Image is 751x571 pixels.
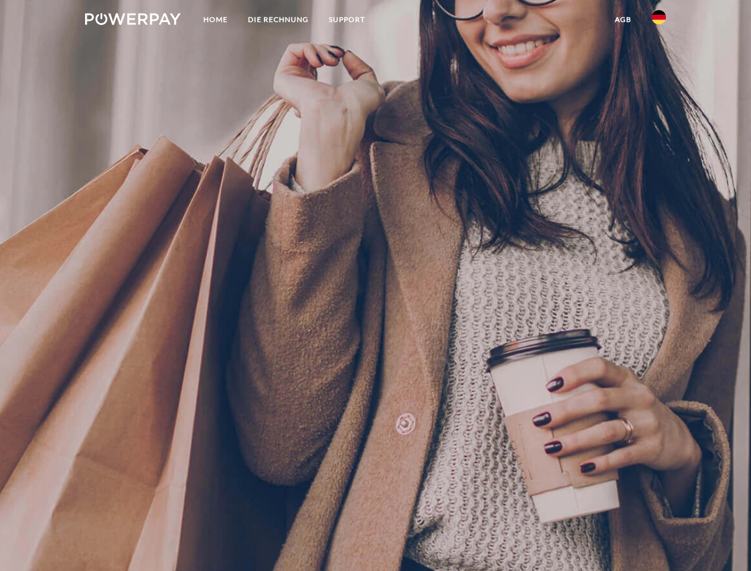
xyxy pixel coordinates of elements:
[652,10,666,24] img: de
[193,9,238,30] a: Home
[605,9,642,30] a: agb
[85,13,181,25] img: logo-powerpay-white.svg
[238,9,319,30] a: DIE RECHNUNG
[319,9,375,30] a: SUPPORT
